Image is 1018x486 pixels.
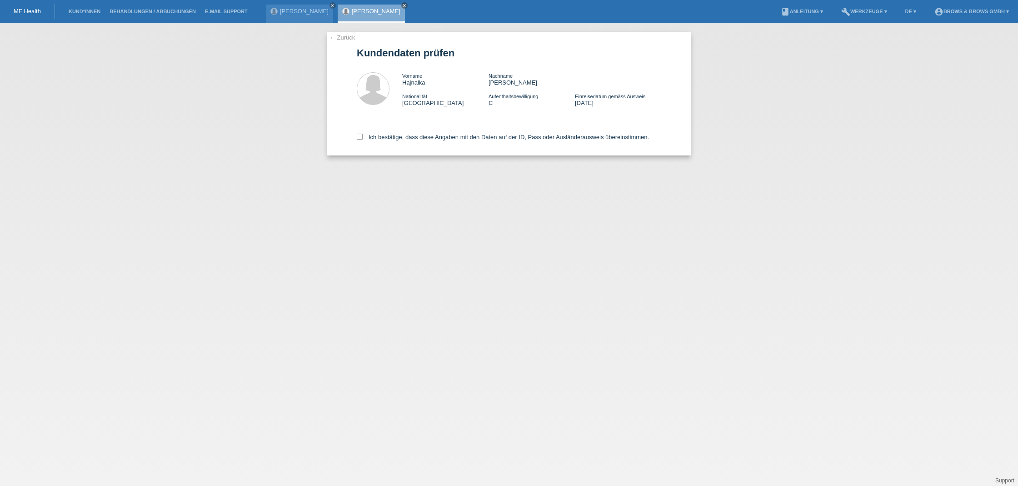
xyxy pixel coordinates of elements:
h1: Kundendaten prüfen [357,47,661,59]
div: [DATE] [575,93,661,106]
a: [PERSON_NAME] [352,8,400,15]
a: DE ▾ [901,9,921,14]
span: Nationalität [402,94,427,99]
i: build [841,7,850,16]
a: bookAnleitung ▾ [776,9,828,14]
i: account_circle [934,7,943,16]
div: Hajnalka [402,72,489,86]
a: [PERSON_NAME] [280,8,329,15]
a: account_circleBrows & Brows GmbH ▾ [930,9,1013,14]
i: close [330,3,335,8]
a: MF Health [14,8,41,15]
span: Vorname [402,73,422,79]
div: [GEOGRAPHIC_DATA] [402,93,489,106]
i: book [781,7,790,16]
div: C [489,93,575,106]
a: ← Zurück [329,34,355,41]
div: [PERSON_NAME] [489,72,575,86]
a: close [401,2,408,9]
a: Behandlungen / Abbuchungen [105,9,200,14]
span: Aufenthaltsbewilligung [489,94,538,99]
span: Nachname [489,73,513,79]
span: Einreisedatum gemäss Ausweis [575,94,645,99]
a: E-Mail Support [200,9,252,14]
i: close [402,3,407,8]
a: buildWerkzeuge ▾ [837,9,892,14]
a: Kund*innen [64,9,105,14]
a: Support [995,477,1014,484]
a: close [329,2,336,9]
label: Ich bestätige, dass diese Angaben mit den Daten auf der ID, Pass oder Ausländerausweis übereinsti... [357,134,649,140]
